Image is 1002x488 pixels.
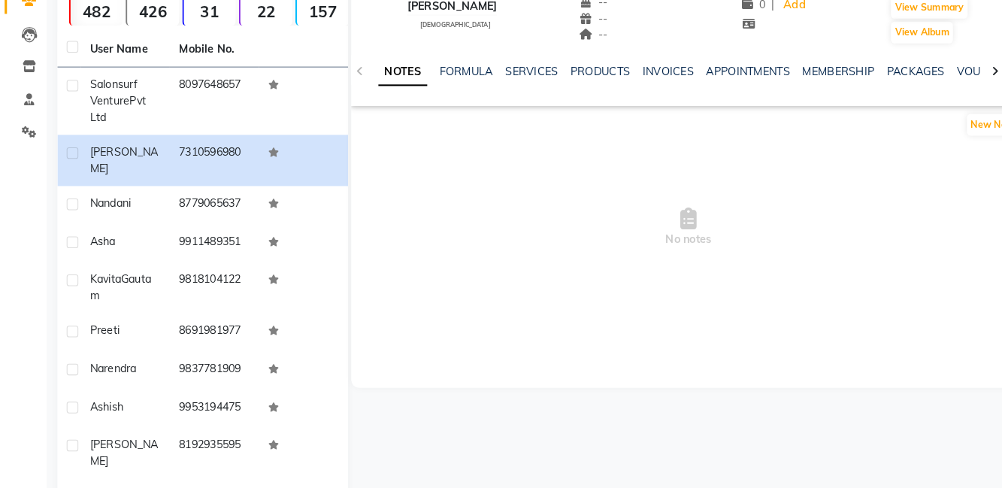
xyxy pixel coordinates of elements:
span: -- [561,40,589,53]
a: FORMULA [426,75,478,89]
strong: 22 [233,14,283,33]
span: Salonsurf venture [87,88,134,117]
span: -- [561,8,589,22]
span: Narendra [87,363,132,377]
td: 9911489351 [165,230,251,267]
a: NOTES [367,69,414,96]
span: Nandani [87,203,127,217]
strong: 31 [178,14,229,33]
span: [DEMOGRAPHIC_DATA] [407,33,476,41]
a: PACKAGES [860,75,916,89]
td: 8691981977 [165,317,251,353]
span: | [748,10,751,26]
a: SERVICES [490,75,541,89]
td: 9837781909 [165,353,251,390]
button: New Note [937,123,988,144]
span: -- [561,24,589,38]
a: INVOICES [623,75,673,89]
a: APPOINTMENTS [685,75,766,89]
strong: 157 [288,14,338,33]
button: View Album [864,34,924,55]
td: 8779065637 [165,193,251,230]
td: 9818104122 [165,267,251,317]
span: Asha [87,240,112,253]
span: Ashish [87,400,120,414]
th: Mobile No. [165,44,251,78]
span: [PERSON_NAME] [87,153,153,183]
span: [PERSON_NAME] [87,437,153,466]
span: Gautam [87,277,147,306]
span: 0 [719,11,742,24]
div: [PERSON_NAME] [395,11,482,27]
td: 7310596980 [165,144,251,193]
button: View Summary [864,10,938,31]
span: Preeti [87,326,116,340]
th: User Name [78,44,165,78]
td: 8097648657 [165,78,251,144]
span: No notes [341,158,994,308]
a: Add [757,8,783,29]
td: 9953194475 [165,390,251,427]
strong: 426 [123,14,174,33]
td: 8192935595 [165,427,251,477]
strong: 482 [68,14,119,33]
a: PRODUCTS [553,75,611,89]
span: Kavita [87,277,117,290]
a: MEMBERSHIP [778,75,848,89]
a: VOUCHERS [928,75,987,89]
